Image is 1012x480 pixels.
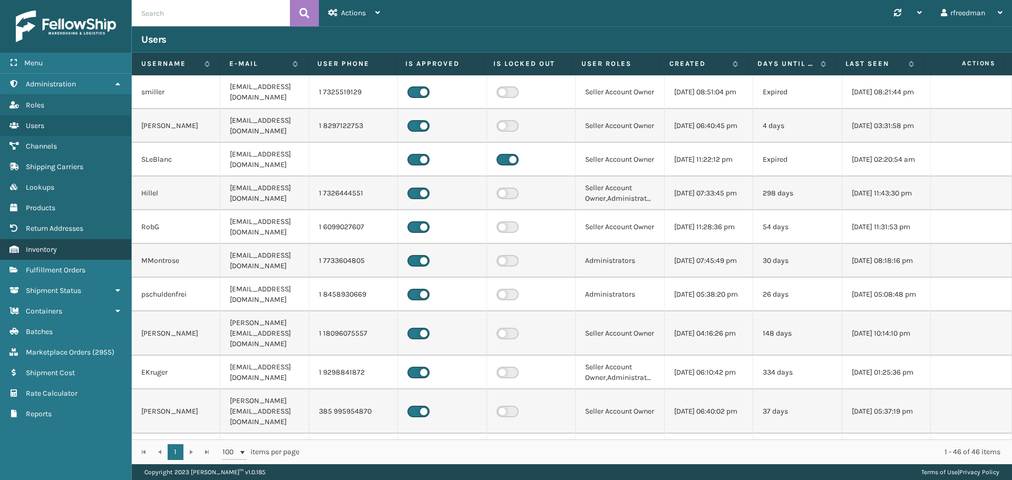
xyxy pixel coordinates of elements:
[665,244,753,278] td: [DATE] 07:45:49 pm
[842,434,931,478] td: [DATE] 09:19:58 pm
[665,109,753,143] td: [DATE] 06:40:45 pm
[314,447,1000,457] div: 1 - 46 of 46 items
[220,356,309,389] td: [EMAIL_ADDRESS][DOMAIN_NAME]
[405,59,474,68] label: Is Approved
[309,311,398,356] td: 1 18096075557
[26,266,85,275] span: Fulfillment Orders
[576,434,664,478] td: Seller Account Owner,Administrators
[92,348,114,357] span: ( 2955 )
[309,434,398,478] td: 1 7326008882
[309,389,398,434] td: 385 995954870
[842,356,931,389] td: [DATE] 01:25:36 pm
[753,109,842,143] td: 4 days
[665,356,753,389] td: [DATE] 06:10:42 pm
[309,109,398,143] td: 1 8297122753
[26,101,44,110] span: Roles
[753,356,842,389] td: 334 days
[576,356,664,389] td: Seller Account Owner,Administrators
[141,59,199,68] label: Username
[576,244,664,278] td: Administrators
[26,245,57,254] span: Inventory
[753,210,842,244] td: 54 days
[842,177,931,210] td: [DATE] 11:43:30 pm
[842,278,931,311] td: [DATE] 05:08:48 pm
[220,210,309,244] td: [EMAIL_ADDRESS][DOMAIN_NAME]
[576,177,664,210] td: Seller Account Owner,Administrators
[842,210,931,244] td: [DATE] 11:31:53 pm
[26,409,52,418] span: Reports
[26,142,57,151] span: Channels
[581,59,650,68] label: User Roles
[665,177,753,210] td: [DATE] 07:33:45 pm
[26,203,55,212] span: Products
[576,278,664,311] td: Administrators
[341,8,366,17] span: Actions
[220,177,309,210] td: [EMAIL_ADDRESS][DOMAIN_NAME]
[220,278,309,311] td: [EMAIL_ADDRESS][DOMAIN_NAME]
[132,311,220,356] td: [PERSON_NAME]
[753,311,842,356] td: 148 days
[842,143,931,177] td: [DATE] 02:20:54 am
[220,389,309,434] td: [PERSON_NAME][EMAIL_ADDRESS][DOMAIN_NAME]
[665,75,753,109] td: [DATE] 08:51:04 pm
[26,183,54,192] span: Lookups
[220,75,309,109] td: [EMAIL_ADDRESS][DOMAIN_NAME]
[132,356,220,389] td: EKruger
[26,224,83,233] span: Return Addresses
[921,468,958,476] a: Terms of Use
[132,210,220,244] td: RobG
[26,348,91,357] span: Marketplace Orders
[220,244,309,278] td: [EMAIL_ADDRESS][DOMAIN_NAME]
[309,177,398,210] td: 1 7326444551
[220,434,309,478] td: [PERSON_NAME][EMAIL_ADDRESS][DOMAIN_NAME]
[665,389,753,434] td: [DATE] 06:40:02 pm
[168,444,183,460] a: 1
[132,278,220,311] td: pschuldenfrei
[842,311,931,356] td: [DATE] 10:14:10 pm
[842,389,931,434] td: [DATE] 05:37:19 pm
[842,75,931,109] td: [DATE] 08:21:44 pm
[753,244,842,278] td: 30 days
[921,464,999,480] div: |
[665,278,753,311] td: [DATE] 05:38:20 pm
[842,244,931,278] td: [DATE] 08:18:16 pm
[309,356,398,389] td: 1 9298841872
[220,311,309,356] td: [PERSON_NAME][EMAIL_ADDRESS][DOMAIN_NAME]
[26,162,83,171] span: Shipping Carriers
[16,11,116,42] img: logo
[665,434,753,478] td: [DATE] 05:44:20 pm
[927,55,1002,72] span: Actions
[220,143,309,177] td: [EMAIL_ADDRESS][DOMAIN_NAME]
[753,278,842,311] td: 26 days
[576,311,664,356] td: Seller Account Owner
[493,59,562,68] label: Is Locked Out
[576,389,664,434] td: Seller Account Owner
[309,210,398,244] td: 1 6099027607
[317,59,386,68] label: User phone
[665,210,753,244] td: [DATE] 11:28:36 pm
[753,434,842,478] td: Expired
[576,210,664,244] td: Seller Account Owner
[222,444,299,460] span: items per page
[576,109,664,143] td: Seller Account Owner
[309,278,398,311] td: 1 8458930669
[665,311,753,356] td: [DATE] 04:16:26 pm
[220,109,309,143] td: [EMAIL_ADDRESS][DOMAIN_NAME]
[576,75,664,109] td: Seller Account Owner
[24,58,43,67] span: Menu
[26,80,76,89] span: Administration
[132,75,220,109] td: smiller
[132,389,220,434] td: [PERSON_NAME]
[144,464,266,480] p: Copyright 2023 [PERSON_NAME]™ v 1.0.185
[757,59,815,68] label: Days until password expires
[753,143,842,177] td: Expired
[753,75,842,109] td: Expired
[753,177,842,210] td: 298 days
[132,177,220,210] td: Hillel
[309,244,398,278] td: 1 7733604805
[26,368,75,377] span: Shipment Cost
[132,434,220,478] td: [PERSON_NAME]
[26,307,62,316] span: Containers
[669,59,727,68] label: Created
[576,143,664,177] td: Seller Account Owner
